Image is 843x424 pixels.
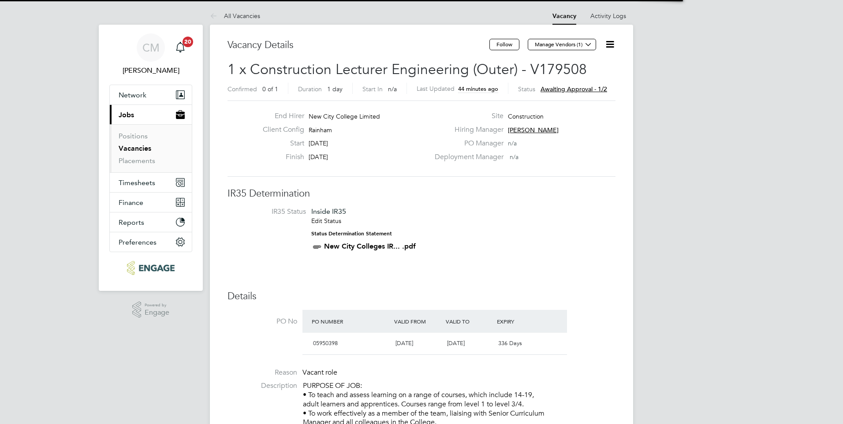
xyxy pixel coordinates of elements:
[228,61,587,78] span: 1 x Construction Lecturer Engineering (Outer) - V179508
[552,12,576,20] a: Vacancy
[508,112,544,120] span: Construction
[110,105,192,124] button: Jobs
[110,85,192,104] button: Network
[119,156,155,165] a: Placements
[119,238,157,246] span: Preferences
[508,126,559,134] span: [PERSON_NAME]
[119,132,148,140] a: Positions
[183,37,193,47] span: 20
[311,231,392,237] strong: Status Determination Statement
[110,173,192,192] button: Timesheets
[256,139,304,148] label: Start
[309,126,332,134] span: Rainham
[145,309,169,316] span: Engage
[256,125,304,134] label: Client Config
[429,125,504,134] label: Hiring Manager
[541,85,607,93] span: Awaiting approval - 1/2
[172,33,189,62] a: 20
[518,85,535,93] label: Status
[309,139,328,147] span: [DATE]
[127,261,174,275] img: ncclondon-logo-retina.png
[498,339,522,347] span: 336 Days
[429,152,504,162] label: Deployment Manager
[262,85,278,93] span: 0 of 1
[228,39,489,52] h3: Vacancy Details
[119,218,144,227] span: Reports
[302,368,337,377] span: Vacant role
[362,85,383,93] label: Start In
[132,301,170,318] a: Powered byEngage
[228,85,257,93] label: Confirmed
[417,85,455,93] label: Last Updated
[508,139,517,147] span: n/a
[110,212,192,232] button: Reports
[119,91,146,99] span: Network
[590,12,626,20] a: Activity Logs
[228,381,297,391] label: Description
[310,313,392,329] div: PO Number
[489,39,519,50] button: Follow
[119,198,143,207] span: Finance
[495,313,546,329] div: Expiry
[309,153,328,161] span: [DATE]
[298,85,322,93] label: Duration
[228,290,615,303] h3: Details
[119,144,151,152] a: Vacancies
[392,313,444,329] div: Valid From
[119,179,155,187] span: Timesheets
[119,111,134,119] span: Jobs
[510,153,518,161] span: n/a
[110,232,192,252] button: Preferences
[256,112,304,121] label: End Hirer
[142,42,160,53] span: CM
[388,85,397,93] span: n/a
[109,65,192,76] span: Colleen Marshall
[309,112,380,120] span: New City College Limited
[236,207,306,216] label: IR35 Status
[228,317,297,326] label: PO No
[99,25,203,291] nav: Main navigation
[228,368,297,377] label: Reason
[311,217,341,225] a: Edit Status
[395,339,413,347] span: [DATE]
[528,39,596,50] button: Manage Vendors (1)
[109,33,192,76] a: CM[PERSON_NAME]
[327,85,343,93] span: 1 day
[210,12,260,20] a: All Vacancies
[109,261,192,275] a: Go to home page
[311,207,346,216] span: Inside IR35
[228,187,615,200] h3: IR35 Determination
[324,242,416,250] a: New City Colleges IR... .pdf
[429,112,504,121] label: Site
[110,124,192,172] div: Jobs
[110,193,192,212] button: Finance
[444,313,495,329] div: Valid To
[447,339,465,347] span: [DATE]
[458,85,498,93] span: 44 minutes ago
[429,139,504,148] label: PO Manager
[256,152,304,162] label: Finish
[145,301,169,309] span: Powered by
[313,339,338,347] span: 05950398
